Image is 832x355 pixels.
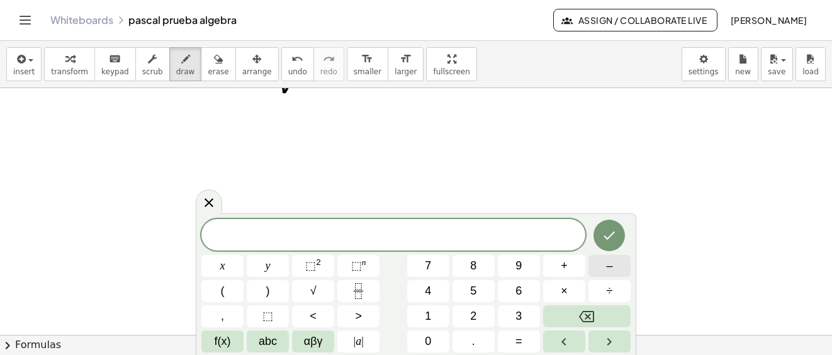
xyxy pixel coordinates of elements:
span: αβγ [304,333,323,350]
span: ÷ [607,283,613,300]
span: ) [266,283,270,300]
a: Whiteboards [50,14,113,26]
button: erase [201,47,235,81]
button: 0 [407,330,449,352]
button: scrub [135,47,170,81]
span: 4 [425,283,431,300]
span: ⬚ [351,259,362,272]
button: 4 [407,280,449,302]
button: Toggle navigation [15,10,35,30]
button: Superscript [337,255,379,277]
sup: n [362,257,366,267]
button: Squared [292,255,334,277]
span: settings [689,67,719,76]
span: scrub [142,67,163,76]
button: Greek alphabet [292,330,334,352]
span: insert [13,67,35,76]
button: Functions [201,330,244,352]
button: Left arrow [543,330,585,352]
button: Plus [543,255,585,277]
span: 0 [425,333,431,350]
button: format_sizesmaller [347,47,388,81]
span: = [515,333,522,350]
button: Fraction [337,280,379,302]
span: keypad [101,67,129,76]
span: 2 [470,308,476,325]
span: ( [221,283,225,300]
i: redo [323,52,335,67]
button: Equals [498,330,540,352]
span: save [768,67,785,76]
span: . [472,333,475,350]
span: x [220,257,225,274]
span: + [561,257,568,274]
button: insert [6,47,42,81]
button: draw [169,47,202,81]
span: 9 [515,257,522,274]
button: keyboardkeypad [94,47,136,81]
span: 5 [470,283,476,300]
span: fullscreen [433,67,469,76]
button: format_sizelarger [388,47,424,81]
button: . [453,330,495,352]
button: fullscreen [426,47,476,81]
i: format_size [400,52,412,67]
button: Minus [588,255,631,277]
button: undoundo [281,47,314,81]
span: > [355,308,362,325]
span: – [606,257,612,274]
span: smaller [354,67,381,76]
button: [PERSON_NAME] [720,9,817,31]
span: , [221,308,224,325]
button: Times [543,280,585,302]
span: abc [259,333,277,350]
span: ⬚ [262,308,273,325]
span: larger [395,67,417,76]
span: redo [320,67,337,76]
span: draw [176,67,195,76]
button: y [247,255,289,277]
button: transform [44,47,95,81]
button: ) [247,280,289,302]
button: Done [593,220,625,251]
span: √ [310,283,317,300]
button: Absolute value [337,330,379,352]
button: Greater than [337,305,379,327]
span: × [561,283,568,300]
button: arrange [235,47,279,81]
button: Right arrow [588,330,631,352]
span: a [354,333,364,350]
button: redoredo [313,47,344,81]
span: erase [208,67,228,76]
button: , [201,305,244,327]
button: ( [201,280,244,302]
button: 7 [407,255,449,277]
span: 3 [515,308,522,325]
button: new [728,47,758,81]
span: arrange [242,67,272,76]
span: | [354,335,356,347]
span: 8 [470,257,476,274]
span: 7 [425,257,431,274]
span: transform [51,67,88,76]
span: load [802,67,819,76]
button: 6 [498,280,540,302]
button: 8 [453,255,495,277]
button: Assign / Collaborate Live [553,9,717,31]
span: f(x) [215,333,231,350]
span: | [361,335,364,347]
span: new [735,67,751,76]
span: Assign / Collaborate Live [564,14,707,26]
sup: 2 [316,257,321,267]
i: undo [291,52,303,67]
span: 1 [425,308,431,325]
button: Square root [292,280,334,302]
button: Less than [292,305,334,327]
span: < [310,308,317,325]
span: undo [288,67,307,76]
button: Alphabet [247,330,289,352]
button: 3 [498,305,540,327]
span: ⬚ [305,259,316,272]
button: save [761,47,793,81]
button: 5 [453,280,495,302]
